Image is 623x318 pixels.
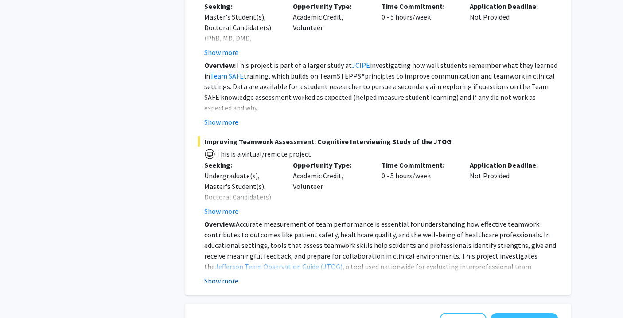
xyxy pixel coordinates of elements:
p: Time Commitment: [382,160,457,170]
strong: Overview: [204,220,236,228]
p: This project is part of a larger study at investigating how well students remember what they lear... [204,60,558,113]
div: Academic Credit, Volunteer [286,1,375,58]
button: Show more [204,275,238,286]
div: Master's Student(s), Doctoral Candidate(s) (PhD, MD, DMD, PharmD, etc.) [204,12,280,54]
a: Jefferson Team Observation Guide (JTOG) [215,262,343,271]
p: Opportunity Type: [293,1,368,12]
div: Not Provided [463,160,552,216]
strong: Overview: [204,61,236,70]
p: Application Deadline: [470,1,545,12]
a: JCIPE [352,61,370,70]
div: 0 - 5 hours/week [375,160,463,216]
p: Accurate measurement of team performance is essential for understanding how effective teamwork co... [204,219,558,304]
p: Time Commitment: [382,1,457,12]
p: Seeking: [204,1,280,12]
p: Opportunity Type: [293,160,368,170]
div: Undergraduate(s), Master's Student(s), Doctoral Candidate(s) (PhD, MD, DMD, PharmD, etc.), Postdo... [204,170,280,277]
div: Academic Credit, Volunteer [286,160,375,216]
span: Improving Teamwork Assessment: Cognitive Interviewing Study of the JTOG [198,136,558,147]
div: Not Provided [463,1,552,58]
iframe: Chat [7,278,38,311]
div: 0 - 5 hours/week [375,1,463,58]
button: Show more [204,47,238,58]
a: Team SAFE [210,71,244,80]
span: ® [361,71,365,80]
p: Application Deadline: [470,160,545,170]
button: Show more [204,117,238,127]
p: Seeking: [204,160,280,170]
span: This is a virtual/remote project [215,149,311,158]
button: Show more [204,206,238,216]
